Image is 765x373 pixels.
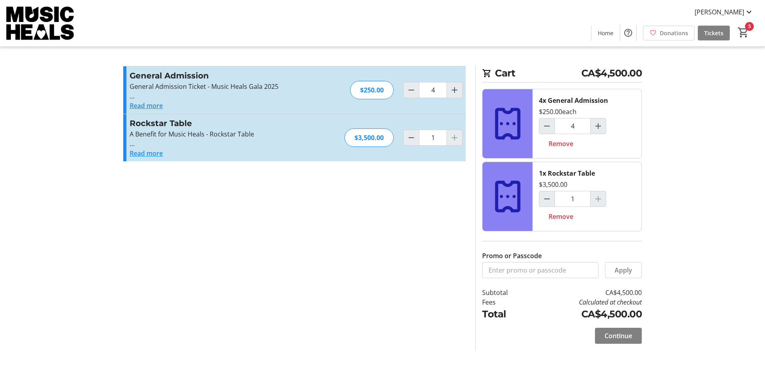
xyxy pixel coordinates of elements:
span: Apply [615,265,632,275]
h2: Cart [482,66,642,82]
button: Increment by one [591,118,606,134]
a: Donations [643,26,695,40]
p: General Admission Ticket - Music Heals Gala 2025 [130,82,304,91]
button: Read more [130,101,163,110]
span: Continue [605,331,632,341]
img: Music Heals Charitable Foundation's Logo [5,3,76,43]
td: Subtotal [482,288,529,297]
span: CA$4,500.00 [581,66,642,80]
button: Decrement by one [404,82,419,98]
input: Rockstar Table Quantity [419,130,447,146]
button: Continue [595,328,642,344]
input: Enter promo or passcode [482,262,599,278]
span: Remove [549,212,573,221]
label: Promo or Passcode [482,251,542,261]
button: Remove [539,209,583,225]
a: Tickets [698,26,730,40]
span: Remove [549,139,573,148]
td: Calculated at checkout [529,297,642,307]
button: Decrement by one [539,118,555,134]
div: $3,500.00 [539,180,567,189]
button: [PERSON_NAME] [688,6,760,18]
td: CA$4,500.00 [529,307,642,321]
button: Decrement by one [539,191,555,207]
button: Read more [130,148,163,158]
div: $3,500.00 [344,128,394,147]
div: 1x Rockstar Table [539,168,595,178]
button: Increment by one [447,82,462,98]
td: Total [482,307,529,321]
td: CA$4,500.00 [529,288,642,297]
button: Decrement by one [404,130,419,145]
input: Rockstar Table Quantity [555,191,591,207]
a: Home [591,26,620,40]
span: Donations [660,29,688,37]
button: Remove [539,136,583,152]
h3: Rockstar Table [130,117,304,129]
span: Tickets [704,29,723,37]
button: Cart [736,25,751,40]
input: General Admission Quantity [555,118,591,134]
td: Fees [482,297,529,307]
div: 4x General Admission [539,96,608,105]
p: A Benefit for Music Heals - Rockstar Table [130,129,304,139]
button: Help [620,25,636,41]
span: Home [598,29,613,37]
button: Apply [605,262,642,278]
span: [PERSON_NAME] [695,7,744,17]
h3: General Admission [130,70,304,82]
div: $250.00 [350,81,394,99]
div: $250.00 each [539,107,577,116]
input: General Admission Quantity [419,82,447,98]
